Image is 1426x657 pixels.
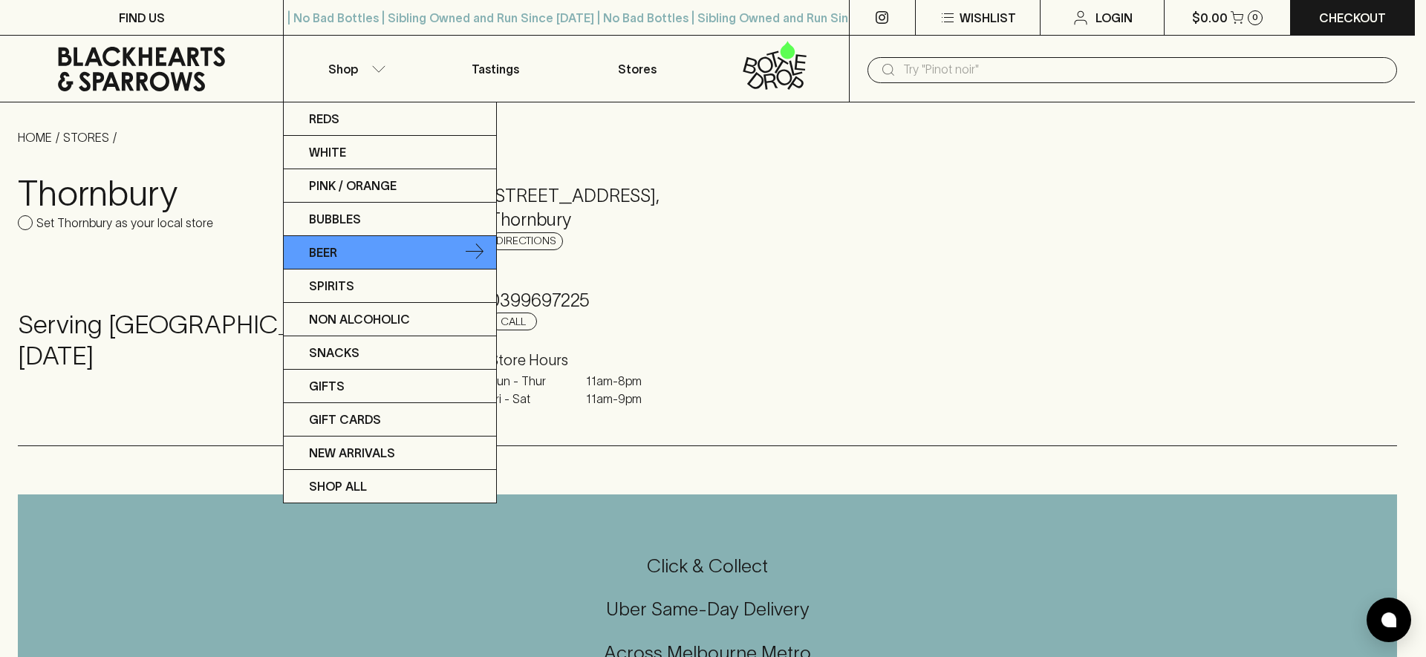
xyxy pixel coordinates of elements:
a: Pink / Orange [284,169,496,203]
p: Snacks [309,344,359,362]
a: White [284,136,496,169]
p: New Arrivals [309,444,395,462]
a: Non Alcoholic [284,303,496,336]
a: Bubbles [284,203,496,236]
a: Beer [284,236,496,269]
p: Spirits [309,277,354,295]
p: Reds [309,110,339,128]
a: Reds [284,102,496,136]
p: Gifts [309,377,345,395]
p: SHOP ALL [309,477,367,495]
p: Beer [309,243,337,261]
a: Spirits [284,269,496,303]
p: Bubbles [309,210,361,228]
a: Snacks [284,336,496,370]
a: Gift Cards [284,403,496,437]
p: White [309,143,346,161]
p: Non Alcoholic [309,310,410,328]
p: Pink / Orange [309,177,397,195]
a: New Arrivals [284,437,496,470]
img: bubble-icon [1381,612,1396,627]
a: Gifts [284,370,496,403]
p: Gift Cards [309,411,381,428]
a: SHOP ALL [284,470,496,503]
